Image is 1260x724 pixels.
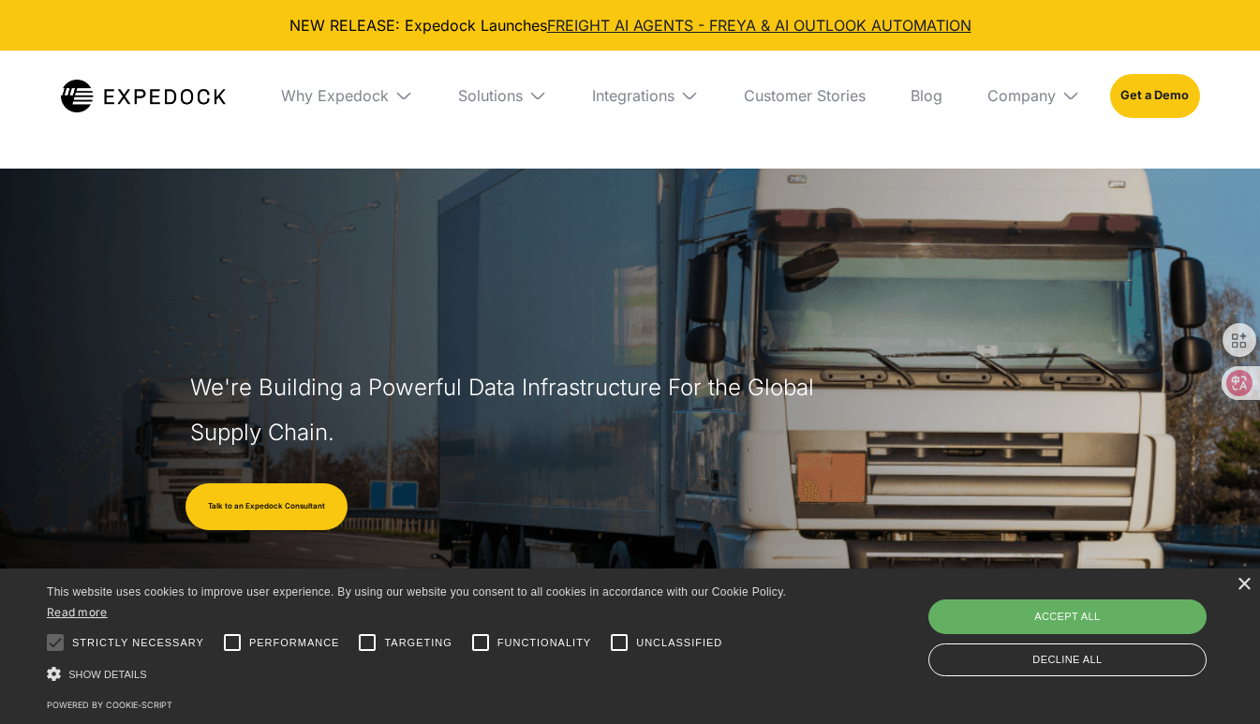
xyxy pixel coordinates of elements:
div: NEW RELEASE: Expedock Launches [15,15,1245,36]
a: Get a Demo [1110,74,1199,117]
span: Strictly necessary [72,635,204,651]
div: Why Expedock [266,51,428,140]
div: Decline all [928,643,1207,676]
a: Customer Stories [729,51,881,140]
iframe: Chat Widget [1166,634,1260,724]
h1: We're Building a Powerful Data Infrastructure For the Global Supply Chain. [190,365,823,455]
div: Solutions [458,86,523,105]
div: Company [972,51,1095,140]
div: Integrations [592,86,674,105]
div: Accept all [928,599,1207,633]
span: Functionality [497,635,591,651]
a: Powered by cookie-script [47,700,172,710]
span: Performance [249,635,340,651]
span: Unclassified [636,635,722,651]
div: Solutions [443,51,562,140]
div: Why Expedock [281,86,389,105]
span: This website uses cookies to improve user experience. By using our website you consent to all coo... [47,585,786,598]
div: Integrations [577,51,714,140]
a: Read more [47,605,108,619]
div: Show details [47,664,805,684]
div: Company [987,86,1056,105]
div: Close [1237,578,1251,592]
div: 聊天小组件 [1166,634,1260,724]
a: Blog [896,51,957,140]
span: Targeting [384,635,452,651]
a: FREIGHT AI AGENTS - FREYA & AI OUTLOOK AUTOMATION [547,16,971,35]
a: Talk to an Expedock Consultant [185,483,348,530]
span: Show details [68,669,147,680]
